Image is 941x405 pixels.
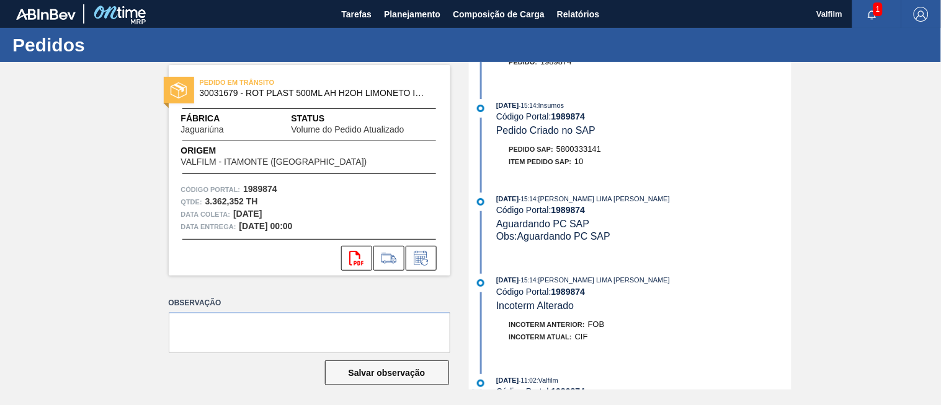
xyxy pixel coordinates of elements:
button: Salvar observação [325,360,449,385]
span: Volume do Pedido Atualizado [291,125,404,134]
span: Planejamento [384,7,440,22]
div: Código Portal: [496,205,791,215]
button: Notificações [852,6,892,23]
span: - 15:14 [519,196,537,202]
span: Status [291,112,437,125]
span: - 11:02 [519,377,537,384]
span: - 15:14 [519,102,537,109]
img: atual [477,198,484,206]
label: Observação [169,294,450,312]
div: Informar alteração no pedido [406,246,437,271]
span: : Valfilm [537,377,558,384]
strong: 1989874 [551,386,586,396]
span: PEDIDO EM TRÂNSITO [200,76,373,89]
span: FOB [588,320,605,329]
span: [DATE] [496,195,519,202]
span: Pedido SAP: [509,146,554,153]
span: 1989874 [540,57,572,66]
img: Logout [914,7,929,22]
strong: [DATE] [233,209,262,219]
strong: 1989874 [551,205,586,215]
span: Fábrica [181,112,263,125]
div: Abrir arquivo PDF [341,246,372,271]
span: Jaguariúna [181,125,224,134]
span: Qtde : [181,196,202,208]
span: Aguardando PC SAP [496,219,589,229]
span: 10 [574,157,583,166]
span: CIF [575,332,588,341]
span: Incoterm Atual: [509,333,572,341]
strong: 1989874 [551,111,586,121]
img: status [171,82,187,98]
span: Obs: Aguardando PC SAP [496,231,610,242]
strong: 1989874 [243,184,277,194]
span: Pedido : [509,58,538,66]
div: Código Portal: [496,386,791,396]
strong: 3.362,352 TH [205,196,258,206]
img: atual [477,105,484,112]
span: Data entrega: [181,220,236,233]
span: Item pedido SAP: [509,158,572,165]
span: Incoterm Alterado [496,300,574,311]
span: Incoterm Anterior: [509,321,585,328]
span: VALFILM - ITAMONTE ([GEOGRAPHIC_DATA]) [181,157,367,167]
span: [DATE] [496,377,519,384]
strong: [DATE] 00:00 [239,221,293,231]
strong: 1989874 [551,287,586,297]
span: Origem [181,144,403,157]
div: Ir para Composição de Carga [373,246,404,271]
img: TNhmsLtSVTkK8tSr43FrP2fwEKptu5GPRR3wAAAABJRU5ErkJggg== [16,9,76,20]
h1: Pedidos [12,38,233,52]
div: Código Portal: [496,287,791,297]
span: Relatórios [557,7,599,22]
div: Código Portal: [496,111,791,121]
span: : [PERSON_NAME] LIMA [PERSON_NAME] [537,195,670,202]
span: Composição de Carga [453,7,545,22]
span: [DATE] [496,102,519,109]
span: 30031679 - ROT PLAST 500ML AH H2OH LIMONETO IN211 [200,89,425,98]
span: [DATE] [496,276,519,284]
span: 1 [873,2,883,16]
span: Tarefas [341,7,372,22]
span: Data coleta: [181,208,231,220]
span: Pedido Criado no SAP [496,125,595,136]
span: : Insumos [537,102,564,109]
span: 5800333141 [556,144,601,154]
img: atual [477,279,484,287]
span: - 15:14 [519,277,537,284]
span: Código Portal: [181,183,241,196]
span: : [PERSON_NAME] LIMA [PERSON_NAME] [537,276,670,284]
img: atual [477,380,484,387]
